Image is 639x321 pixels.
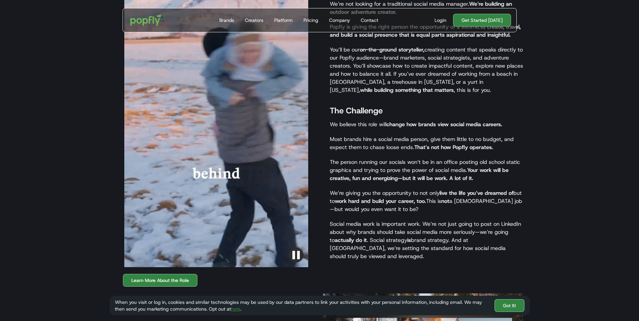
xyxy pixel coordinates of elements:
[330,135,523,151] p: Most brands hire a social media person, give them little to no budget, and expect them to chase l...
[330,189,523,213] p: We’re giving you the opportunity to not only but to This is a [DEMOGRAPHIC_DATA] job—but would yo...
[335,198,426,205] strong: work hard and build your career, too.
[126,10,169,30] a: home
[358,8,381,32] a: Contact
[386,121,502,128] strong: change how brands view social media careers.
[453,14,511,27] a: Get Started [DATE]
[301,8,321,32] a: Pricing
[335,237,367,244] strong: actually do it
[219,17,234,24] div: Brands
[231,306,241,312] a: here
[329,17,350,24] div: Company
[441,198,449,205] strong: not
[360,86,454,94] strong: while building something that matters
[245,17,263,24] div: Creators
[217,8,237,32] a: Brands
[326,8,353,32] a: Company
[407,237,411,244] strong: is
[361,17,378,24] div: Contact
[242,8,266,32] a: Creators
[289,248,303,262] img: Pause video
[360,46,424,53] strong: on-the-ground storyteller,
[414,144,493,151] strong: That’s not how Popfly operates.
[432,17,449,24] a: Login
[494,299,524,312] a: Got It!
[330,120,523,129] p: We believe this role will
[115,299,489,312] div: When you visit or log in, cookies and similar technologies may be used by our data partners to li...
[330,220,523,260] p: Social media work is important work. We’re not just going to post on LinkedIn about why brands sh...
[123,274,197,287] a: Learn More About the Role
[274,17,293,24] div: Platform
[330,105,383,116] strong: The Challenge
[330,158,523,182] p: The person running our socials won’t be in an office posting old school static graphics and tryin...
[435,17,446,24] div: Login
[330,46,523,94] p: You’ll be our creating content that speaks directly to our Popfly audience—brand marketers, socia...
[271,8,295,32] a: Platform
[303,17,318,24] div: Pricing
[440,189,513,197] strong: live the life you’ve dreamed of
